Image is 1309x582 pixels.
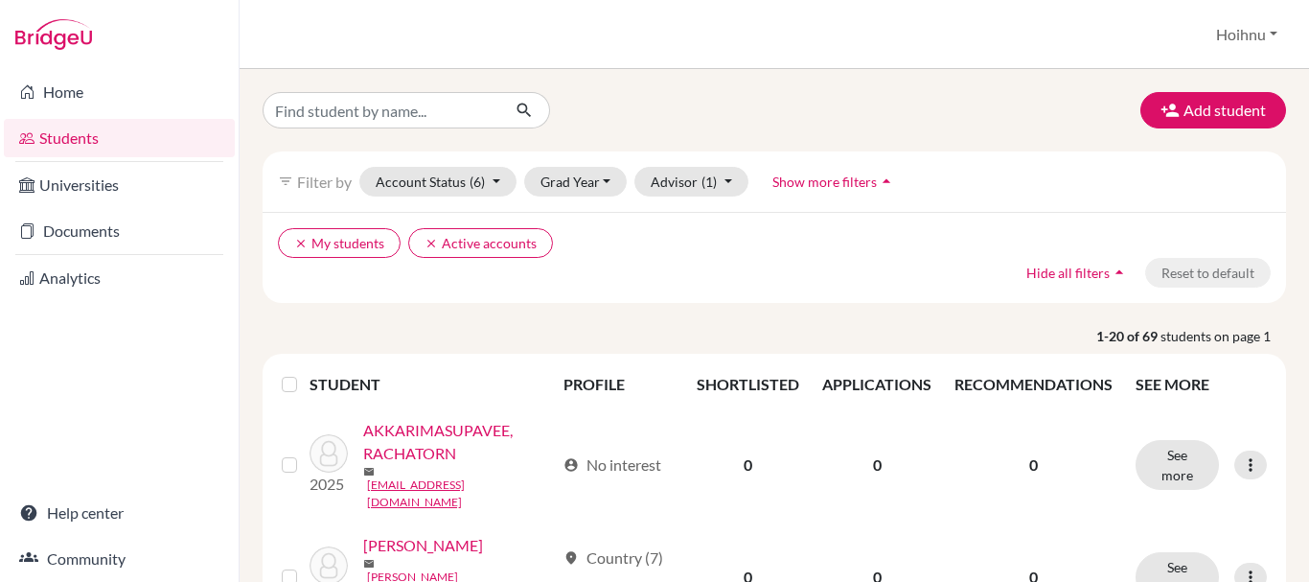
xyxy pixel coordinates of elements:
[1207,16,1286,53] button: Hoihnu
[363,466,375,477] span: mail
[772,174,877,190] span: Show more filters
[943,361,1124,407] th: RECOMMENDATIONS
[563,457,579,473] span: account_circle
[294,237,308,250] i: clear
[524,167,628,197] button: Grad Year
[15,19,92,50] img: Bridge-U
[1136,440,1219,490] button: See more
[1160,326,1286,346] span: students on page 1
[563,547,663,570] div: Country (7)
[278,174,293,189] i: filter_list
[263,92,500,128] input: Find student by name...
[4,73,235,111] a: Home
[470,174,485,190] span: (6)
[359,167,517,197] button: Account Status(6)
[1140,92,1286,128] button: Add student
[634,167,748,197] button: Advisor(1)
[877,172,896,191] i: arrow_drop_up
[1096,326,1160,346] strong: 1-20 of 69
[552,361,685,407] th: PROFILE
[4,119,235,157] a: Students
[367,477,556,511] a: [EMAIL_ADDRESS][DOMAIN_NAME]
[811,407,943,523] td: 0
[363,419,556,465] a: AKKARIMASUPAVEE, RACHATORN
[297,173,352,191] span: Filter by
[408,228,553,258] button: clearActive accounts
[685,407,811,523] td: 0
[756,167,912,197] button: Show more filtersarrow_drop_up
[310,473,348,496] p: 2025
[363,558,375,570] span: mail
[701,174,717,190] span: (1)
[4,259,235,297] a: Analytics
[954,454,1113,477] p: 0
[1110,263,1129,282] i: arrow_drop_up
[685,361,811,407] th: SHORTLISTED
[4,494,235,532] a: Help center
[310,434,348,473] img: AKKARIMASUPAVEE, RACHATORN
[563,550,579,566] span: location_on
[811,361,943,407] th: APPLICATIONS
[363,534,483,557] a: [PERSON_NAME]
[278,228,401,258] button: clearMy students
[310,361,553,407] th: STUDENT
[1026,265,1110,281] span: Hide all filters
[1010,258,1145,288] button: Hide all filtersarrow_drop_up
[4,540,235,578] a: Community
[425,237,438,250] i: clear
[4,166,235,204] a: Universities
[1145,258,1271,288] button: Reset to default
[4,212,235,250] a: Documents
[1124,361,1278,407] th: SEE MORE
[563,454,661,477] div: No interest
